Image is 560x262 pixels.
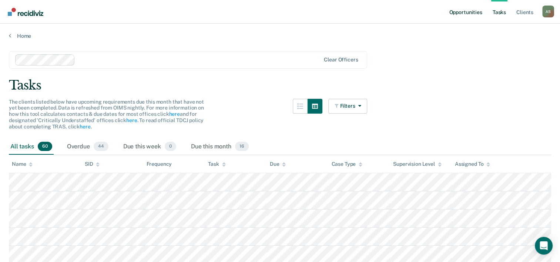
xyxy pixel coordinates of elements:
[190,139,250,155] div: Due this month16
[542,6,554,17] div: A S
[328,99,368,114] button: Filters
[208,161,225,167] div: Task
[542,6,554,17] button: Profile dropdown button
[235,142,249,151] span: 16
[147,161,172,167] div: Frequency
[455,161,490,167] div: Assigned To
[85,161,100,167] div: SID
[12,161,33,167] div: Name
[270,161,286,167] div: Due
[94,142,108,151] span: 44
[9,139,54,155] div: All tasks60
[9,78,551,93] div: Tasks
[8,8,43,16] img: Recidiviz
[165,142,176,151] span: 0
[38,142,52,151] span: 60
[535,237,553,255] div: Open Intercom Messenger
[9,33,551,39] a: Home
[324,57,358,63] div: Clear officers
[66,139,110,155] div: Overdue44
[80,124,90,130] a: here
[122,139,178,155] div: Due this week0
[126,117,137,123] a: here
[169,111,180,117] a: here
[9,99,204,130] span: The clients listed below have upcoming requirements due this month that have not yet been complet...
[331,161,362,167] div: Case Type
[393,161,442,167] div: Supervision Level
